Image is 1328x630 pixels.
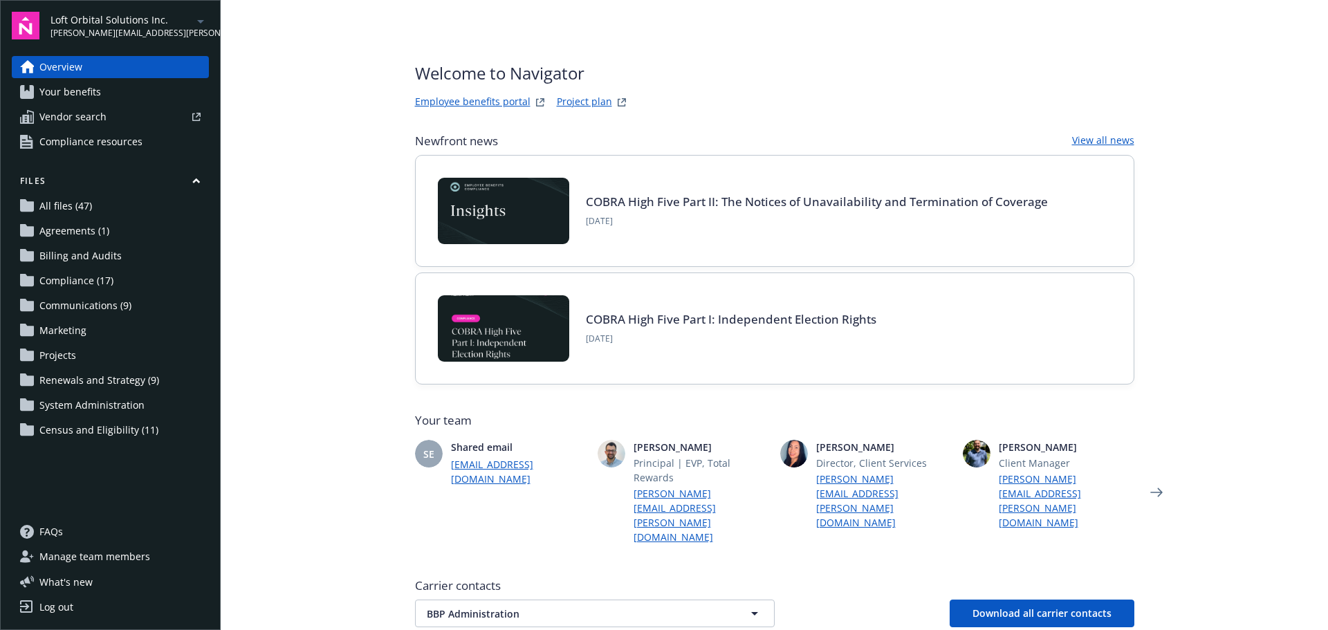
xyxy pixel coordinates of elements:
[12,131,209,153] a: Compliance resources
[586,215,1048,228] span: [DATE]
[50,12,192,27] span: Loft Orbital Solutions Inc.
[39,575,93,589] span: What ' s new
[598,440,625,467] img: photo
[423,447,434,461] span: SE
[415,61,630,86] span: Welcome to Navigator
[634,486,769,544] a: [PERSON_NAME][EMAIL_ADDRESS][PERSON_NAME][DOMAIN_NAME]
[39,56,82,78] span: Overview
[192,12,209,29] a: arrowDropDown
[557,94,612,111] a: Project plan
[39,369,159,391] span: Renewals and Strategy (9)
[12,394,209,416] a: System Administration
[12,319,209,342] a: Marketing
[963,440,990,467] img: photo
[39,319,86,342] span: Marketing
[950,600,1134,627] button: Download all carrier contacts
[12,56,209,78] a: Overview
[39,596,73,618] div: Log out
[50,12,209,39] button: Loft Orbital Solutions Inc.[PERSON_NAME][EMAIL_ADDRESS][PERSON_NAME][DOMAIN_NAME]arrowDropDown
[415,412,1134,429] span: Your team
[50,27,192,39] span: [PERSON_NAME][EMAIL_ADDRESS][PERSON_NAME][DOMAIN_NAME]
[39,394,145,416] span: System Administration
[39,546,150,568] span: Manage team members
[634,440,769,454] span: [PERSON_NAME]
[12,175,209,192] button: Files
[1072,133,1134,149] a: View all news
[39,220,109,242] span: Agreements (1)
[39,195,92,217] span: All files (47)
[39,131,142,153] span: Compliance resources
[816,472,952,530] a: [PERSON_NAME][EMAIL_ADDRESS][PERSON_NAME][DOMAIN_NAME]
[438,295,569,362] img: BLOG-Card Image - Compliance - COBRA High Five Pt 1 07-18-25.jpg
[39,295,131,317] span: Communications (9)
[12,344,209,367] a: Projects
[816,440,952,454] span: [PERSON_NAME]
[972,606,1112,620] span: Download all carrier contacts
[438,178,569,244] img: Card Image - EB Compliance Insights.png
[780,440,808,467] img: photo
[415,600,775,627] button: BBP Administration
[39,106,107,128] span: Vendor search
[12,419,209,441] a: Census and Eligibility (11)
[12,369,209,391] a: Renewals and Strategy (9)
[12,195,209,217] a: All files (47)
[532,94,548,111] a: striveWebsite
[415,577,1134,594] span: Carrier contacts
[12,245,209,267] a: Billing and Audits
[634,456,769,485] span: Principal | EVP, Total Rewards
[586,311,876,327] a: COBRA High Five Part I: Independent Election Rights
[999,472,1134,530] a: [PERSON_NAME][EMAIL_ADDRESS][PERSON_NAME][DOMAIN_NAME]
[39,81,101,103] span: Your benefits
[39,245,122,267] span: Billing and Audits
[12,81,209,103] a: Your benefits
[12,220,209,242] a: Agreements (1)
[999,440,1134,454] span: [PERSON_NAME]
[614,94,630,111] a: projectPlanWebsite
[12,521,209,543] a: FAQs
[1145,481,1168,503] a: Next
[39,521,63,543] span: FAQs
[415,94,531,111] a: Employee benefits portal
[39,419,158,441] span: Census and Eligibility (11)
[39,270,113,292] span: Compliance (17)
[415,133,498,149] span: Newfront news
[427,606,714,621] span: BBP Administration
[12,295,209,317] a: Communications (9)
[586,333,876,345] span: [DATE]
[12,546,209,568] a: Manage team members
[451,457,587,486] a: [EMAIL_ADDRESS][DOMAIN_NAME]
[12,575,115,589] button: What's new
[12,270,209,292] a: Compliance (17)
[999,456,1134,470] span: Client Manager
[39,344,76,367] span: Projects
[586,194,1048,210] a: COBRA High Five Part II: The Notices of Unavailability and Termination of Coverage
[12,106,209,128] a: Vendor search
[451,440,587,454] span: Shared email
[816,456,952,470] span: Director, Client Services
[12,12,39,39] img: navigator-logo.svg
